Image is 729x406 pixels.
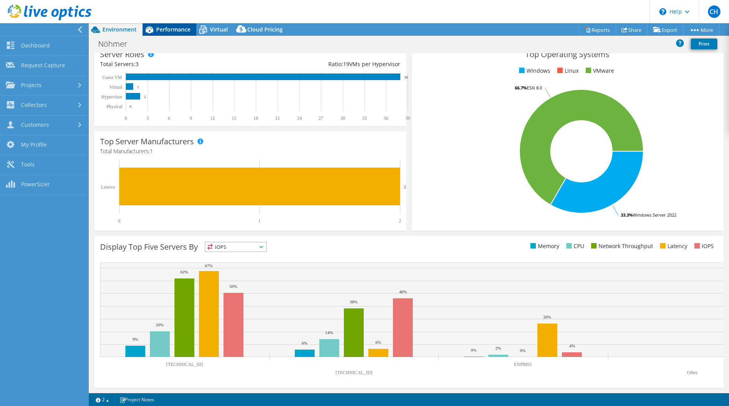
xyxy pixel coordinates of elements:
[232,115,236,121] text: 15
[375,340,381,345] text: 6%
[229,284,237,289] text: 50%
[527,85,542,91] tspan: ESXi 8.0
[647,24,683,36] a: Export
[130,105,132,108] text: 0
[520,348,526,353] text: 0%
[687,370,697,375] text: Other
[579,24,616,36] a: Reports
[362,115,367,121] text: 33
[589,242,653,250] li: Network Throughput
[384,115,388,121] text: 36
[708,5,720,18] span: CH
[180,269,188,274] text: 62%
[564,242,584,250] li: CPU
[297,115,302,121] text: 24
[137,85,139,89] text: 1
[102,75,122,80] text: Guest VM
[528,242,559,250] li: Memory
[691,38,717,49] a: Print
[168,115,170,121] text: 6
[275,115,280,121] text: 21
[100,60,250,68] div: Total Servers:
[302,341,308,345] text: 6%
[146,115,149,121] text: 3
[621,212,633,218] tspan: 33.3%
[340,115,345,121] text: 30
[683,24,719,36] a: More
[118,218,120,224] text: 0
[319,115,323,121] text: 27
[569,343,575,348] text: 4%
[405,115,410,121] text: 39
[517,66,550,75] li: Windows
[399,289,407,294] text: 46%
[101,184,115,190] text: Lenovo
[336,370,373,375] text: [TECHNICAL_ID]
[404,75,408,79] text: 38
[399,218,401,224] text: 2
[166,362,203,367] text: [TECHNICAL_ID]
[343,60,349,68] span: 19
[584,66,614,75] li: VMware
[543,315,551,319] text: 26%
[101,94,122,100] text: Hypervisor
[136,60,139,68] span: 3
[417,50,718,59] h3: Top Operating Systems
[100,147,400,156] h4: Total Manufacturers:
[90,395,114,404] a: 2
[100,137,194,146] h3: Top Server Manufacturers
[495,346,501,350] text: 2%
[102,26,137,33] span: Environment
[258,218,261,224] text: 1
[254,115,258,121] text: 18
[125,115,127,121] text: 0
[190,115,192,121] text: 9
[156,26,190,33] span: Performance
[515,85,527,91] tspan: 66.7%
[114,395,160,404] a: Project Notes
[106,104,122,109] text: Physical
[658,242,687,250] li: Latency
[95,40,139,48] h1: Nöhmer
[156,322,164,327] text: 20%
[205,263,213,268] text: 67%
[555,66,579,75] li: Linux
[210,26,228,33] span: Virtual
[659,8,666,15] svg: \n
[100,50,144,59] h3: Server Roles
[325,330,333,335] text: 14%
[616,24,648,36] a: Share
[350,299,357,304] text: 38%
[250,60,400,68] div: Ratio: VMs per Hypervisor
[404,184,406,189] text: 2
[633,212,676,218] tspan: Windows Server 2022
[205,242,266,252] span: IOPS
[109,84,123,90] text: Virtual
[210,115,215,121] text: 12
[132,337,138,341] text: 9%
[514,362,532,367] text: ENPBI01
[247,26,283,33] span: Cloud Pricing
[150,147,153,155] span: 1
[692,242,714,250] li: IOPS
[471,348,477,352] text: 0%
[144,95,146,99] text: 2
